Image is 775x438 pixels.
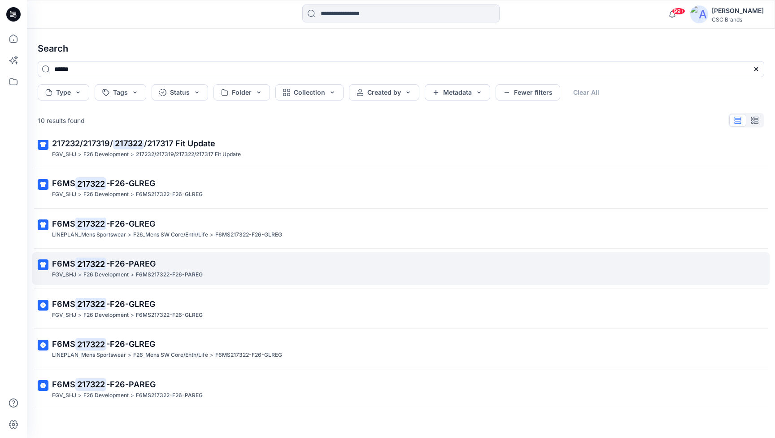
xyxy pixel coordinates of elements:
p: > [78,391,82,400]
h4: Search [30,36,771,61]
button: Created by [349,84,419,101]
p: 217232/217319/217322/217317 Fit Update [136,150,241,159]
p: > [210,350,213,360]
p: > [210,230,213,240]
p: LINEPLAN_Mens Sportswear [52,230,126,240]
span: F6MS [52,339,75,349]
p: F6MS217322-F26-GLREG [136,311,203,320]
p: FGV_SHJ [52,150,76,159]
mark: 217322 [75,378,106,390]
p: F6MS217322-F26-PAREG [136,270,203,280]
p: F6MS217322-F26-GLREG [215,230,282,240]
p: F26 Development [83,150,129,159]
a: F6MS217322-F26-GLREGLINEPLAN_Mens Sportswear>F26_Mens SW Core/Enth/Life>F6MS217322-F26-GLREG [32,333,770,365]
span: -F26-GLREG [106,299,155,309]
mark: 217322 [75,177,106,190]
p: > [78,150,82,159]
p: FGV_SHJ [52,391,76,400]
p: > [78,270,82,280]
span: F6MS [52,380,75,389]
mark: 217322 [75,217,106,230]
img: avatar [690,5,708,23]
span: F6MS [52,219,75,228]
span: -F26-GLREG [106,219,155,228]
a: F6MS217322-F26-PAREGFGV_SHJ>F26 Development>F6MS217322-F26-PAREG [32,252,770,285]
p: > [131,270,134,280]
div: CSC Brands [712,16,764,23]
div: [PERSON_NAME] [712,5,764,16]
span: F6MS [52,299,75,309]
button: Metadata [425,84,490,101]
a: F6MS217322-F26-GLREGFGV_SHJ>F26 Development>F6MS217322-F26-GLREG [32,293,770,325]
p: > [131,391,134,400]
p: FGV_SHJ [52,190,76,199]
p: FGV_SHJ [52,270,76,280]
p: > [131,190,134,199]
p: F26 Development [83,190,129,199]
span: F6MS [52,259,75,268]
button: Fewer filters [496,84,560,101]
p: FGV_SHJ [52,311,76,320]
mark: 217322 [75,298,106,310]
p: F26 Development [83,311,129,320]
p: F26 Development [83,270,129,280]
span: /217317 Fit Update [144,139,215,148]
span: 217232/217319/ [52,139,113,148]
button: Type [38,84,89,101]
p: F26_Mens SW Core/Enth/Life [133,230,208,240]
mark: 217322 [113,137,144,149]
a: F6MS217322-F26-GLREGFGV_SHJ>F26 Development>F6MS217322-F26-GLREG [32,172,770,205]
mark: 217322 [75,338,106,350]
p: 10 results found [38,116,85,125]
button: Folder [213,84,270,101]
p: F6MS217322-F26-GLREG [136,190,203,199]
p: F6MS217322-F26-PAREG [136,391,203,400]
span: F6MS [52,179,75,188]
mark: 217322 [75,258,106,270]
a: 217232/217319/217322/217317 Fit UpdateFGV_SHJ>F26 Development>217232/217319/217322/217317 Fit Update [32,132,770,165]
p: > [78,311,82,320]
a: F6MS217322-F26-GLREGLINEPLAN_Mens Sportswear>F26_Mens SW Core/Enth/Life>F6MS217322-F26-GLREG [32,212,770,245]
span: 99+ [672,8,685,15]
span: -F26-PAREG [106,259,156,268]
button: Status [152,84,208,101]
p: > [128,230,131,240]
p: F26_Mens SW Core/Enth/Life [133,350,208,360]
p: > [131,311,134,320]
p: LINEPLAN_Mens Sportswear [52,350,126,360]
button: Tags [95,84,146,101]
p: F6MS217322-F26-GLREG [215,350,282,360]
p: > [131,150,134,159]
span: -F26-GLREG [106,179,155,188]
p: > [128,350,131,360]
p: > [78,190,82,199]
button: Collection [275,84,344,101]
span: -F26-PAREG [106,380,156,389]
a: F6MS217322-F26-PAREGFGV_SHJ>F26 Development>F6MS217322-F26-PAREG [32,373,770,406]
span: -F26-GLREG [106,339,155,349]
p: F26 Development [83,391,129,400]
